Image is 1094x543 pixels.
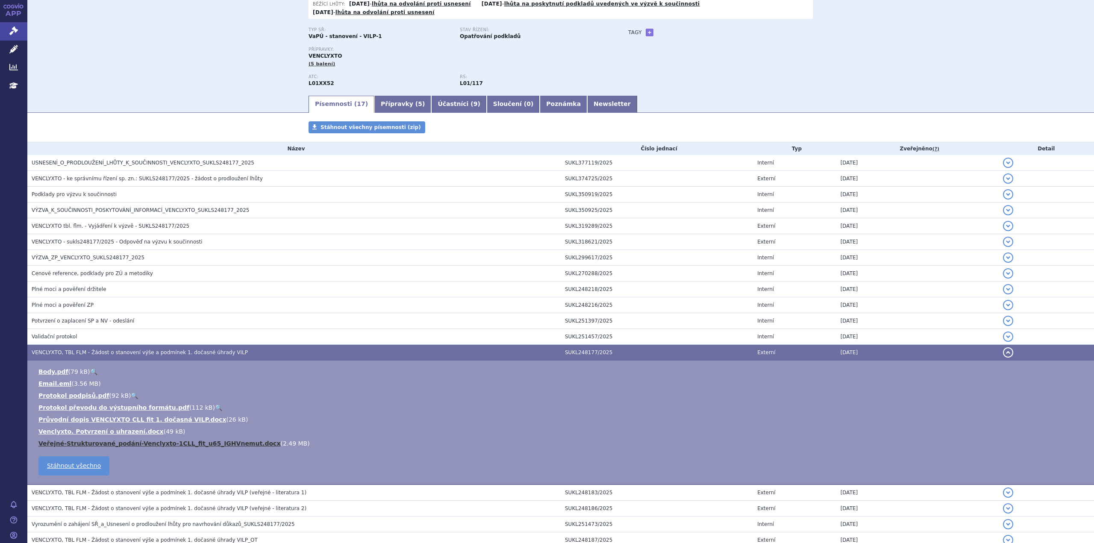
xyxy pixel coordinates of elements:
a: Protokol podpisů.pdf [38,392,109,399]
span: VENCLYXTO, TBL FLM - Žádost o stanovení výše a podmínek 1. dočasné úhrady VILP_OT [32,537,258,543]
td: [DATE] [836,218,999,234]
td: SUKL299617/2025 [561,249,753,265]
a: Protokol převodu do výstupního formátu.pdf [38,404,189,411]
li: ( ) [38,415,1085,424]
span: Běžící lhůty: [313,0,347,7]
button: detail [1003,503,1013,514]
th: Detail [999,142,1094,155]
strong: [DATE] [313,9,333,15]
span: 0 [526,100,531,107]
a: Sloučení (0) [487,96,540,113]
strong: [DATE] [349,1,370,7]
td: SUKL251397/2025 [561,313,753,329]
span: VÝZVA_K_SOUČINNOSTI_POSKYTOVÁNÍ_INFORMACÍ_VENCLYXTO_SUKLS248177_2025 [32,207,249,213]
span: USNESENÍ_O_PRODLOUŽENÍ_LHŮTY_K_SOUČINNOSTI_VENCLYXTO_SUKLS248177_2025 [32,160,254,166]
th: Číslo jednací [561,142,753,155]
span: Interní [757,286,774,292]
span: Vyrozumění o zahájení SŘ_a_Usnesení o prodloužení lhůty pro navrhování důkazů_SUKLS248177/2025 [32,521,295,527]
strong: Opatřování podkladů [460,33,521,39]
td: [DATE] [836,234,999,249]
p: - [313,9,435,16]
li: ( ) [38,403,1085,412]
a: Veřejné-Strukturované_podání-Venclyxto-1CLL_fit_u65_IGHVnemut.docx [38,440,280,447]
span: Interní [757,160,774,166]
td: [DATE] [836,249,999,265]
strong: VENETOKLAX [309,80,334,86]
td: SUKL350925/2025 [561,202,753,218]
span: Interní [757,255,774,261]
button: detail [1003,173,1013,184]
span: 3.56 MB [74,380,98,387]
a: Účastníci (9) [431,96,486,113]
span: Externí [757,349,775,355]
a: lhůta na poskytnutí podkladů uvedených ve výzvě k součinnosti [504,1,700,7]
p: ATC: [309,74,451,79]
td: [DATE] [836,484,999,501]
td: [DATE] [836,202,999,218]
button: detail [1003,332,1013,342]
span: Plné moci a pověření ZP [32,302,94,308]
button: detail [1003,284,1013,294]
button: detail [1003,316,1013,326]
span: VENCLYXTO [309,53,342,59]
span: VENCLYXTO - ke správnímu řízení sp. zn.: SUKLS248177/2025 - žádost o prodloužení lhůty [32,176,263,182]
td: SUKL377119/2025 [561,155,753,171]
th: Název [27,142,561,155]
p: - [349,0,471,7]
td: [DATE] [836,265,999,281]
span: Externí [757,176,775,182]
a: Průvodní dopis VENCLYXTO CLL fit 1. dočasná VILP.docx [38,416,226,423]
button: detail [1003,221,1013,231]
span: 5 [418,100,422,107]
a: Poznámka [540,96,587,113]
td: [DATE] [836,344,999,360]
span: Interní [757,521,774,527]
button: detail [1003,237,1013,247]
a: Body.pdf [38,368,68,375]
li: ( ) [38,439,1085,448]
td: SUKL248186/2025 [561,500,753,516]
td: SUKL319289/2025 [561,218,753,234]
li: ( ) [38,391,1085,400]
a: Venclyxto. Potvrzení o uhrazení.docx [38,428,164,435]
td: [DATE] [836,186,999,202]
td: SUKL251457/2025 [561,329,753,344]
td: SUKL248218/2025 [561,281,753,297]
a: lhůta na odvolání proti usnesení [335,9,435,15]
span: Potvrzení o zaplacení SP a NV - odeslání [32,318,134,324]
a: 🔍 [131,392,138,399]
strong: venetoklax [460,80,483,86]
span: Externí [757,505,775,511]
h3: Tagy [628,27,642,38]
span: VENCLYXTO - sukls248177/2025 - Odpověď na výzvu k součinnosti [32,239,203,245]
span: VENCLYXTO, TBL FLM - Žádost o stanovení výše a podmínek 1. dočasné úhrady VILP (veřejné - literat... [32,505,306,511]
span: 79 kB [71,368,88,375]
span: Externí [757,537,775,543]
button: detail [1003,487,1013,498]
span: 17 [357,100,365,107]
p: Typ SŘ: [309,27,451,32]
span: Stáhnout všechny písemnosti (zip) [321,124,421,130]
a: Písemnosti (17) [309,96,374,113]
span: 26 kB [229,416,246,423]
a: Stáhnout všechny písemnosti (zip) [309,121,425,133]
a: + [646,29,653,36]
td: [DATE] [836,297,999,313]
td: SUKL248177/2025 [561,344,753,360]
button: detail [1003,519,1013,529]
span: Podklady pro výzvu k součinnosti [32,191,117,197]
abbr: (?) [932,146,939,152]
td: [DATE] [836,155,999,171]
th: Zveřejněno [836,142,999,155]
button: detail [1003,189,1013,200]
a: lhůta na odvolání proti usnesení [372,1,471,7]
span: Validační protokol [32,334,77,340]
td: SUKL248216/2025 [561,297,753,313]
span: (5 balení) [309,61,335,67]
span: VÝZVA_ZP_VENCLYXTO_SUKLS248177_2025 [32,255,144,261]
span: Interní [757,207,774,213]
span: Externí [757,490,775,496]
span: Interní [757,302,774,308]
td: [DATE] [836,170,999,186]
a: Stáhnout všechno [38,456,109,475]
